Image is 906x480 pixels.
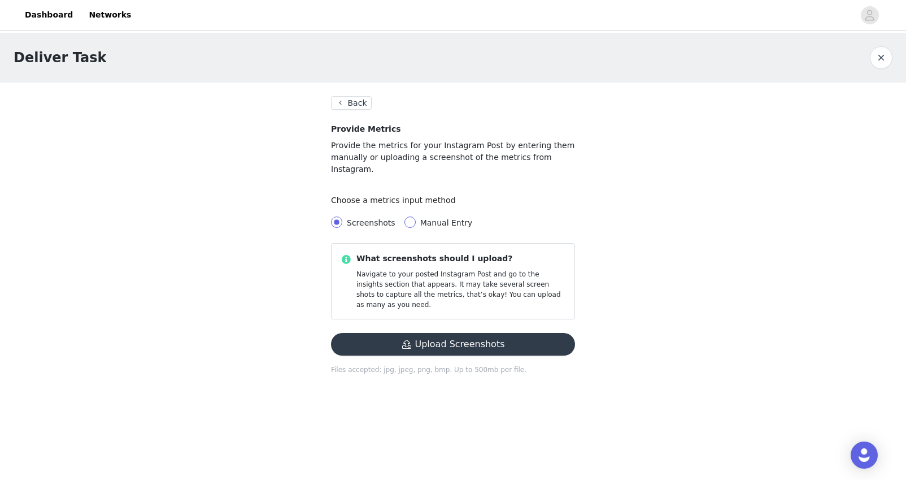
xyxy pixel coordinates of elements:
[82,2,138,28] a: Networks
[347,218,395,227] span: Screenshots
[331,340,575,349] span: Upload Screenshots
[331,365,575,375] p: Files accepted: jpg, jpeg, png, bmp. Up to 500mb per file.
[420,218,473,227] span: Manual Entry
[851,442,878,469] div: Open Intercom Messenger
[331,140,575,175] p: Provide the metrics for your Instagram Post by entering them manually or uploading a screenshot o...
[331,123,575,135] h4: Provide Metrics
[356,253,565,265] p: What screenshots should I upload?
[14,47,106,68] h1: Deliver Task
[331,333,575,356] button: Upload Screenshots
[331,96,372,110] button: Back
[331,196,461,205] label: Choose a metrics input method
[356,269,565,310] p: Navigate to your posted Instagram Post and go to the insights section that appears. It may take s...
[18,2,80,28] a: Dashboard
[864,6,875,24] div: avatar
